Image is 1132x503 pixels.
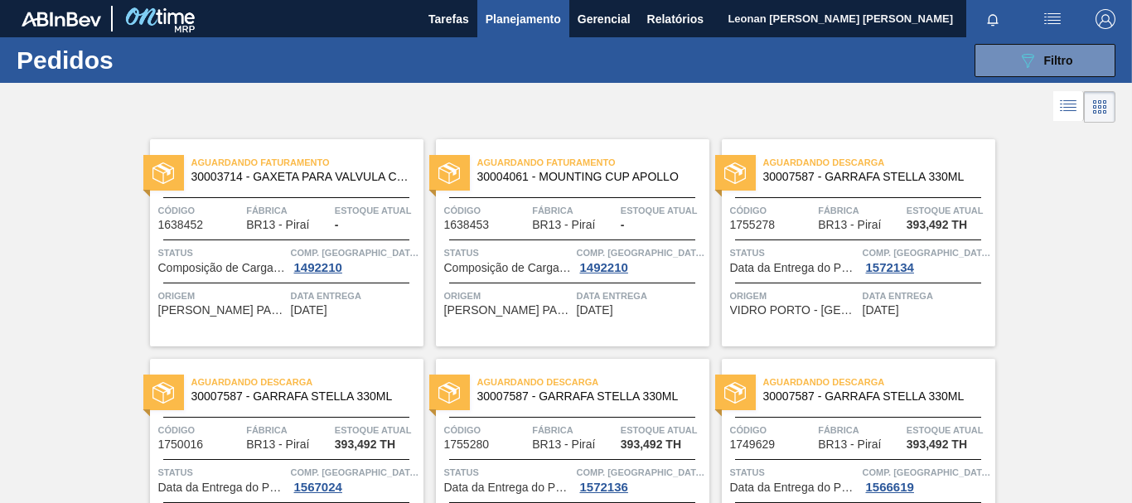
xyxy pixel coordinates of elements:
span: Fábrica [818,422,902,438]
span: Estoque atual [335,202,419,219]
span: Fábrica [818,202,902,219]
div: 1492210 [577,261,631,274]
span: Composição de Carga Aceita [158,262,287,274]
div: 1492210 [291,261,346,274]
span: Data Entrega [863,288,991,304]
span: Data da Entrega do Pedido Atrasada [730,481,859,494]
span: BR13 - Piraí [246,219,309,231]
span: 30004061 - MOUNTING CUP APOLLO [477,171,696,183]
div: 1572134 [863,261,917,274]
span: Status [444,464,573,481]
span: 30007587 - GARRAFA STELLA 330ML [763,390,982,403]
span: Data Entrega [577,288,705,304]
span: Status [444,244,573,261]
span: Data Entrega [291,288,419,304]
span: Tarefas [428,9,469,29]
span: Código [158,422,243,438]
span: Estoque atual [621,202,705,219]
span: Estoque atual [907,422,991,438]
span: Status [158,464,287,481]
span: 30007587 - GARRAFA STELLA 330ML [763,171,982,183]
span: Estoque atual [907,202,991,219]
span: COSTER PACKAGING DO BRASIL - SAO PAULO [158,304,287,317]
span: Data da Entrega do Pedido Atrasada [444,481,573,494]
span: Comp. Carga [863,464,991,481]
span: Data da Entrega do Pedido Atrasada [730,262,859,274]
span: COSTER PACKAGING DO BRASIL - SAO PAULO [444,304,573,317]
span: Aguardando Descarga [763,374,995,390]
a: Comp. [GEOGRAPHIC_DATA]1566619 [863,464,991,494]
span: Estoque atual [335,422,419,438]
a: statusAguardando Faturamento30003714 - GAXETA PARA VALVULA COSTERCódigo1638452FábricaBR13 - Piraí... [138,139,423,346]
span: 393,492 TH [335,438,395,451]
span: 393,492 TH [621,438,681,451]
span: 1749629 [730,438,776,451]
span: 30007587 - GARRAFA STELLA 330ML [477,390,696,403]
span: Aguardando Descarga [477,374,709,390]
span: BR13 - Piraí [818,219,881,231]
span: Estoque atual [621,422,705,438]
span: - [621,219,625,231]
span: Status [730,244,859,261]
span: BR13 - Piraí [532,438,595,451]
img: status [724,162,746,184]
span: Aguardando Faturamento [477,154,709,171]
div: Visão em Lista [1053,91,1084,123]
span: 1638452 [158,219,204,231]
span: Comp. Carga [291,244,419,261]
img: TNhmsLtSVTkK8tSr43FrP2fwEKptu5GPRR3wAAAABJRU5ErkJggg== [22,12,101,27]
span: Código [158,202,243,219]
img: Logout [1096,9,1115,29]
span: Data da Entrega do Pedido Antecipada [158,481,287,494]
a: Comp. [GEOGRAPHIC_DATA]1572134 [863,244,991,274]
div: Visão em Cards [1084,91,1115,123]
img: status [152,382,174,404]
span: Comp. Carga [291,464,419,481]
span: Comp. Carga [577,464,705,481]
span: 1750016 [158,438,204,451]
img: status [152,162,174,184]
a: Comp. [GEOGRAPHIC_DATA]1572136 [577,464,705,494]
span: Status [730,464,859,481]
a: Comp. [GEOGRAPHIC_DATA]1492210 [291,244,419,274]
span: Status [158,244,287,261]
span: 1755278 [730,219,776,231]
span: - [335,219,339,231]
span: BR13 - Piraí [532,219,595,231]
div: 1567024 [291,481,346,494]
span: 393,492 TH [907,219,967,231]
span: Aguardando Descarga [763,154,995,171]
img: status [438,162,460,184]
span: Fábrica [532,202,617,219]
span: Origem [444,288,573,304]
span: Comp. Carga [863,244,991,261]
span: Planejamento [486,9,561,29]
span: BR13 - Piraí [246,438,309,451]
span: 30003714 - GAXETA PARA VALVULA COSTER [191,171,410,183]
span: Aguardando Descarga [191,374,423,390]
span: 1638453 [444,219,490,231]
span: Código [444,422,529,438]
h1: Pedidos [17,51,249,70]
span: Relatórios [647,9,704,29]
div: 1566619 [863,481,917,494]
span: Aguardando Faturamento [191,154,423,171]
span: Composição de Carga Aceita [444,262,573,274]
img: userActions [1043,9,1062,29]
a: statusAguardando Faturamento30004061 - MOUNTING CUP APOLLOCódigo1638453FábricaBR13 - PiraíEstoque... [423,139,709,346]
span: Código [730,422,815,438]
span: Origem [158,288,287,304]
span: Comp. Carga [577,244,705,261]
span: Código [730,202,815,219]
span: Filtro [1044,54,1073,67]
a: Comp. [GEOGRAPHIC_DATA]1492210 [577,244,705,274]
span: Gerencial [578,9,631,29]
button: Notificações [966,7,1019,31]
span: Origem [730,288,859,304]
span: 30007587 - GARRAFA STELLA 330ML [191,390,410,403]
a: Comp. [GEOGRAPHIC_DATA]1567024 [291,464,419,494]
span: Fábrica [246,202,331,219]
span: 12/09/2024 [863,304,899,317]
span: BR13 - Piraí [818,438,881,451]
span: VIDRO PORTO - PORTO FERREIRA (SP) [730,304,859,317]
